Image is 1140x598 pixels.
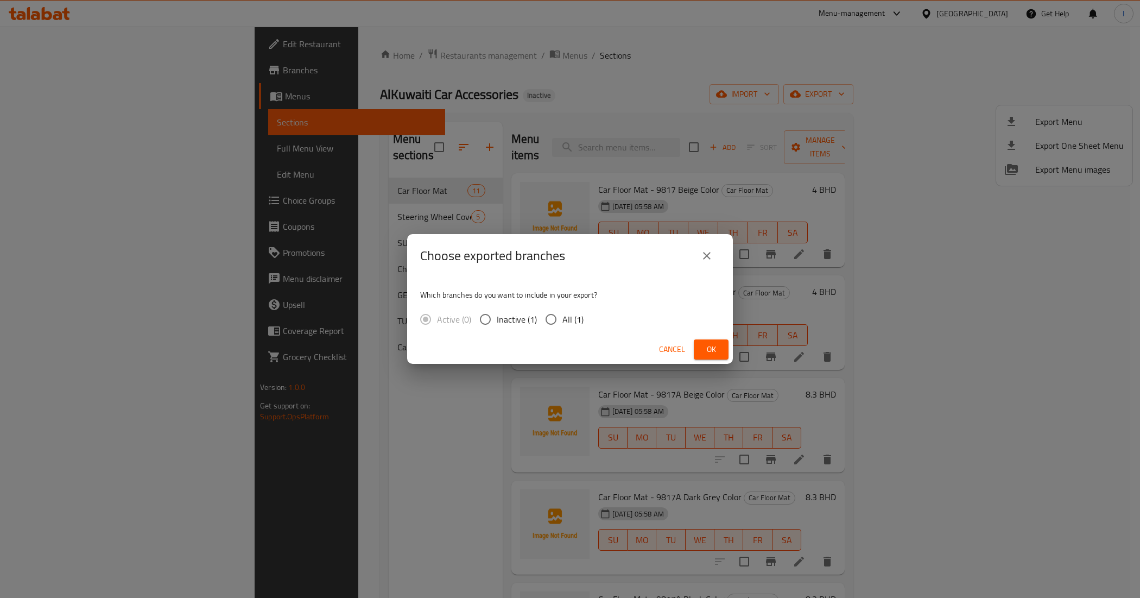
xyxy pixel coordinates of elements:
p: Which branches do you want to include in your export? [420,289,720,300]
h2: Choose exported branches [420,247,565,265]
button: Cancel [655,339,689,360]
span: Inactive (1) [497,313,537,326]
span: All (1) [562,313,584,326]
span: Ok [702,343,720,356]
span: Cancel [659,343,685,356]
button: Ok [694,339,729,360]
button: close [694,243,720,269]
span: Active (0) [437,313,471,326]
